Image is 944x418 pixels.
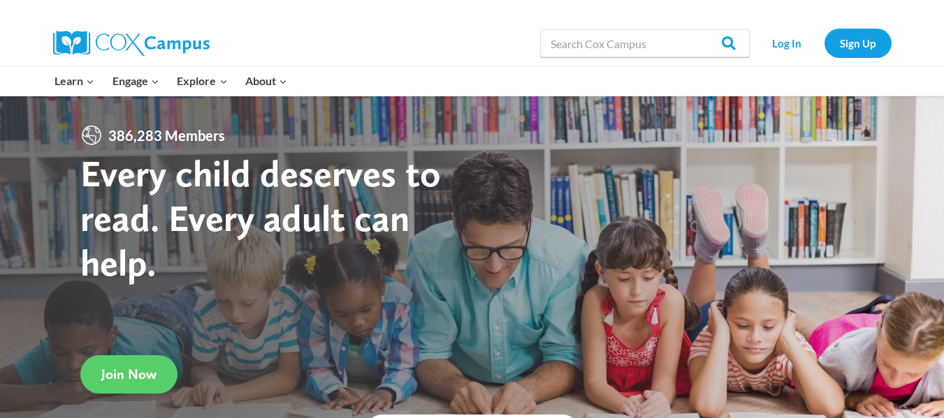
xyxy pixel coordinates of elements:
span: 386,283 Members [103,124,231,147]
span: Engage [112,72,159,90]
nav: Primary Navigation [46,66,296,96]
a: Log In [757,29,818,57]
a: Sign Up [825,29,892,57]
span: About [245,72,287,90]
span: Learn [55,72,94,90]
span: Explore [177,72,227,90]
a: Join Now [80,355,177,394]
span: Join Now [101,366,157,382]
nav: Secondary Navigation [757,29,892,57]
img: Cox Campus [53,31,210,56]
input: Search Cox Campus [540,29,750,57]
strong: Every child deserves to read. Every adult can help. [80,151,441,284]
